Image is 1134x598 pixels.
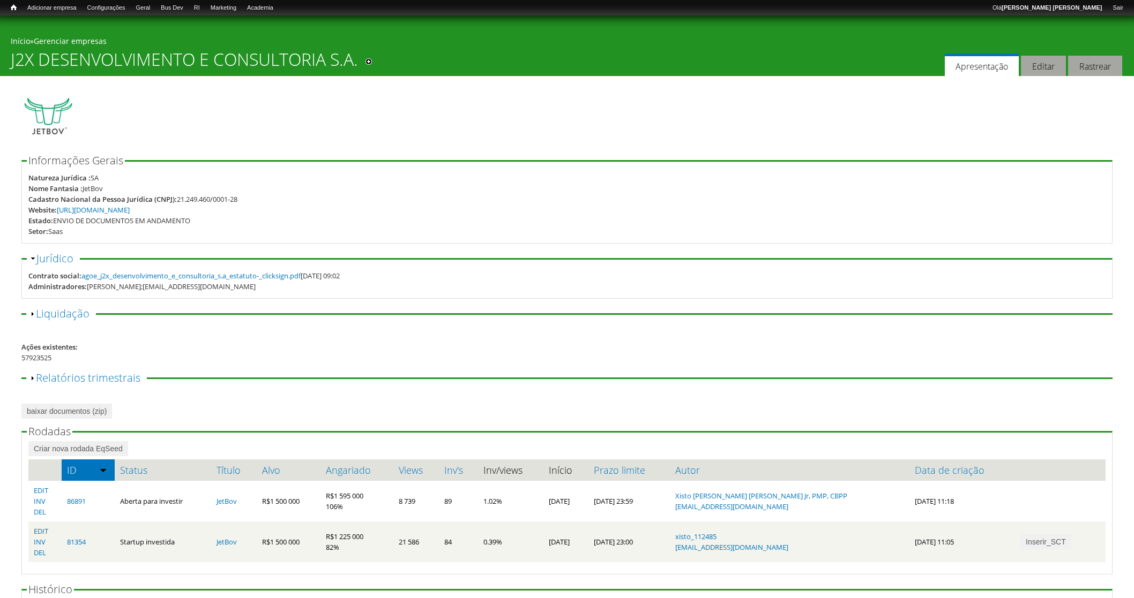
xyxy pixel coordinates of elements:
[67,496,86,506] a: 86891
[439,521,478,562] td: 84
[675,491,847,501] a: Xisto [PERSON_NAME] [PERSON_NAME] Jr, PMP, CBPP
[67,537,86,547] a: 81354
[217,537,237,547] a: JetBov
[28,153,123,168] span: Informações Gerais
[444,465,472,475] a: Inv's
[262,465,315,475] a: Alvo
[22,3,82,13] a: Adicionar empresa
[81,271,301,281] a: agoe_j2x_desenvolvimento_e_consultoria_s.a_estatuto-_clicksign.pdf
[100,466,107,473] img: ordem crescente
[189,3,205,13] a: RI
[11,36,30,46] a: Início
[987,3,1107,13] a: Olá[PERSON_NAME] [PERSON_NAME]
[1021,56,1066,77] a: Editar
[1002,4,1102,11] strong: [PERSON_NAME] [PERSON_NAME]
[549,496,570,506] span: [DATE]
[177,194,237,205] div: 21.249.460/0001-28
[28,205,57,215] div: Website:
[11,4,17,11] span: Início
[28,424,71,438] span: Rodadas
[21,342,1113,352] div: Ações existentes:
[1068,56,1122,77] a: Rastrear
[320,481,393,521] td: R$1 595 000 106%
[945,54,1019,77] a: Apresentação
[675,465,904,475] a: Autor
[1020,534,1071,549] a: Inserir_SCT
[543,459,588,481] th: Início
[478,521,543,562] td: 0.39%
[5,3,22,13] a: Início
[67,465,110,475] a: ID
[326,465,388,475] a: Angariado
[393,521,439,562] td: 21 586
[28,215,53,226] div: Estado:
[81,271,340,281] span: [DATE] 09:02
[28,183,83,194] div: Nome Fantasia :
[120,465,206,475] a: Status
[594,465,665,475] a: Prazo limite
[48,226,63,237] div: Saas
[53,215,190,226] div: ENVIO DE DOCUMENTOS EM ANDAMENTO
[28,281,87,292] div: Administradores:
[11,49,358,76] h1: J2X DESENVOLVIMENTO E CONSULTORIA S.A.
[11,36,1123,49] div: »
[28,194,177,205] div: Cadastro Nacional da Pessoa Jurídica (CNPJ):
[909,481,1015,521] td: [DATE] 11:18
[34,496,46,506] a: INV
[28,172,91,183] div: Natureza Jurídica :
[115,521,211,562] td: Startup investida
[675,532,717,541] a: xisto_112485
[115,481,211,521] td: Aberta para investir
[915,465,1010,475] a: Data de criação
[87,281,256,292] div: [PERSON_NAME];[EMAIL_ADDRESS][DOMAIN_NAME]
[91,172,99,183] div: SA
[594,537,633,547] span: [DATE] 23:00
[28,582,72,596] span: Histórico
[320,521,393,562] td: R$1 225 000 82%
[28,441,128,456] a: Criar nova rodada EqSeed
[478,481,543,521] td: 1.02%
[594,496,633,506] span: [DATE] 23:59
[34,548,46,557] a: DEL
[393,481,439,521] td: 8 739
[21,352,1113,363] div: 57923525
[34,486,48,495] a: EDIT
[675,502,788,511] a: [EMAIL_ADDRESS][DOMAIN_NAME]
[399,465,434,475] a: Views
[257,481,320,521] td: R$1 500 000
[439,481,478,521] td: 89
[21,404,112,419] a: baixar documentos (zip)
[82,3,131,13] a: Configurações
[28,226,48,237] div: Setor:
[57,205,130,215] a: [URL][DOMAIN_NAME]
[217,465,251,475] a: Título
[257,521,320,562] td: R$1 500 000
[83,183,103,194] div: JetBov
[217,496,237,506] a: JetBov
[478,459,543,481] th: Inv/views
[909,521,1015,562] td: [DATE] 11:05
[34,526,48,536] a: EDIT
[36,251,73,266] a: Jurídico
[34,36,107,46] a: Gerenciar empresas
[675,542,788,552] a: [EMAIL_ADDRESS][DOMAIN_NAME]
[28,270,81,281] div: Contrato social:
[1107,3,1129,13] a: Sair
[34,507,46,517] a: DEL
[242,3,279,13] a: Academia
[36,370,140,385] a: Relatórios trimestrais
[130,3,155,13] a: Geral
[36,306,89,321] a: Liquidação
[155,3,189,13] a: Bus Dev
[549,537,570,547] span: [DATE]
[34,537,46,547] a: INV
[205,3,242,13] a: Marketing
